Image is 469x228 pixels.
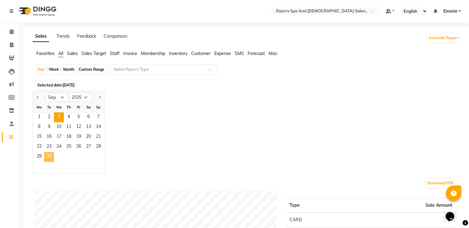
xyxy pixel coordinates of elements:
[34,142,44,152] span: 22
[74,142,84,152] span: 26
[64,132,74,142] span: 18
[44,122,54,132] div: Tuesday, September 9, 2025
[44,112,54,122] span: 2
[69,93,92,102] select: Select year
[44,102,54,112] div: Tu
[74,112,84,122] div: Friday, September 5, 2025
[64,102,74,112] div: Th
[34,152,44,162] div: Monday, September 29, 2025
[54,122,64,132] span: 10
[54,102,64,112] div: We
[44,142,54,152] div: Tuesday, September 23, 2025
[64,142,74,152] div: Thursday, September 25, 2025
[93,132,103,142] div: Sunday, September 21, 2025
[56,33,70,39] a: Trends
[84,102,93,112] div: Sa
[81,51,106,56] span: Sales Target
[67,51,78,56] span: Sales
[44,112,54,122] div: Tuesday, September 2, 2025
[34,152,44,162] span: 29
[77,65,106,74] div: Custom Range
[36,51,55,56] span: Favorites
[34,122,44,132] span: 8
[74,132,84,142] div: Friday, September 19, 2025
[54,142,64,152] div: Wednesday, September 24, 2025
[64,112,74,122] div: Thursday, September 4, 2025
[269,51,278,56] span: Misc
[33,31,49,42] a: Sales
[77,33,96,39] a: Feedback
[34,132,44,142] span: 15
[84,112,93,122] span: 6
[44,132,54,142] div: Tuesday, September 16, 2025
[64,122,74,132] div: Thursday, September 11, 2025
[44,132,54,142] span: 16
[93,142,103,152] span: 28
[54,132,64,142] div: Wednesday, September 17, 2025
[374,198,456,213] th: Sale Amount
[74,132,84,142] span: 19
[44,152,54,162] div: Tuesday, September 30, 2025
[64,122,74,132] span: 11
[34,142,44,152] div: Monday, September 22, 2025
[74,142,84,152] div: Friday, September 26, 2025
[74,122,84,132] span: 12
[214,51,231,56] span: Expense
[74,112,84,122] span: 5
[141,51,165,56] span: Membership
[74,122,84,132] div: Friday, September 12, 2025
[191,51,211,56] span: Customer
[123,51,137,56] span: Invoice
[44,142,54,152] span: 23
[93,102,103,112] div: Su
[35,92,40,102] button: Previous month
[54,112,64,122] div: Wednesday, September 3, 2025
[45,93,69,102] select: Select month
[93,142,103,152] div: Sunday, September 28, 2025
[74,102,84,112] div: Fr
[63,83,75,87] span: [DATE]
[97,92,102,102] button: Next month
[58,51,63,56] span: All
[16,2,58,20] img: logo
[84,122,93,132] span: 13
[34,132,44,142] div: Monday, September 15, 2025
[84,142,93,152] div: Saturday, September 27, 2025
[104,33,127,39] a: Comparison
[64,112,74,122] span: 4
[62,65,76,74] div: Month
[84,112,93,122] div: Saturday, September 6, 2025
[44,122,54,132] span: 9
[84,132,93,142] span: 20
[84,132,93,142] div: Saturday, September 20, 2025
[84,142,93,152] span: 27
[54,132,64,142] span: 17
[47,65,60,74] div: Week
[54,122,64,132] div: Wednesday, September 10, 2025
[286,213,374,227] td: CARD
[64,142,74,152] span: 25
[64,132,74,142] div: Thursday, September 18, 2025
[34,112,44,122] div: Monday, September 1, 2025
[54,112,64,122] span: 3
[84,122,93,132] div: Saturday, September 13, 2025
[34,122,44,132] div: Monday, September 8, 2025
[93,112,103,122] span: 7
[36,81,76,89] span: Selected date:
[93,122,103,132] div: Sunday, September 14, 2025
[374,213,456,227] td: 590
[426,179,455,188] button: Download PDF
[44,152,54,162] span: 30
[93,132,103,142] span: 21
[93,122,103,132] span: 14
[110,51,120,56] span: Staff
[443,8,457,15] span: Emmie
[286,198,374,213] th: Type
[34,102,44,112] div: Mo
[93,112,103,122] div: Sunday, September 7, 2025
[443,203,463,222] iframe: chat widget
[248,51,265,56] span: Forecast
[235,51,244,56] span: SMS
[427,34,460,42] button: Generate Report
[36,65,46,74] div: Day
